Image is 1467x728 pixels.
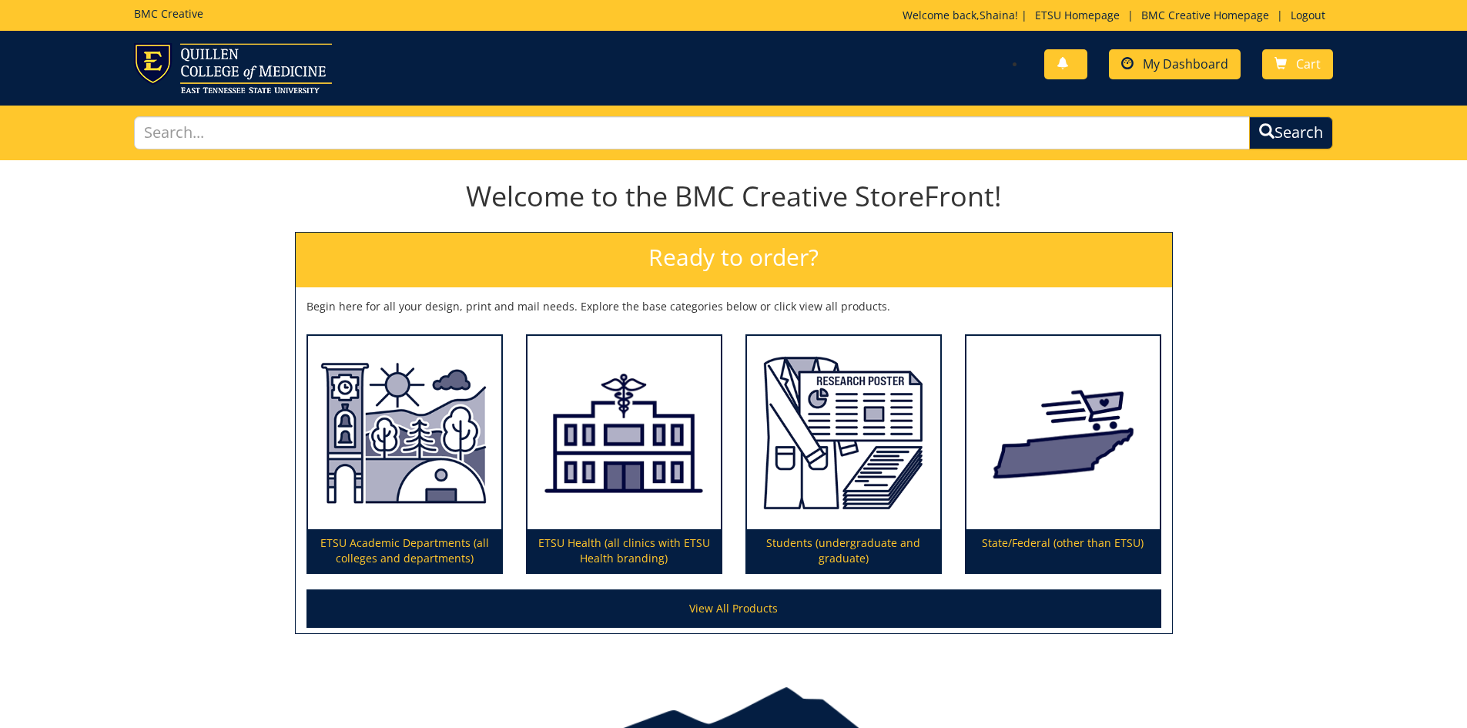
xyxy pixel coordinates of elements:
p: Students (undergraduate and graduate) [747,529,940,572]
a: Shaina [980,8,1015,22]
a: Cart [1262,49,1333,79]
img: ETSU logo [134,43,332,93]
a: Logout [1283,8,1333,22]
a: Students (undergraduate and graduate) [747,336,940,573]
h5: BMC Creative [134,8,203,19]
a: My Dashboard [1109,49,1241,79]
span: Cart [1296,55,1321,72]
a: ETSU Homepage [1027,8,1127,22]
p: Begin here for all your design, print and mail needs. Explore the base categories below or click ... [306,299,1161,314]
input: Search... [134,116,1251,149]
p: State/Federal (other than ETSU) [966,529,1160,572]
img: Students (undergraduate and graduate) [747,336,940,530]
a: ETSU Health (all clinics with ETSU Health branding) [528,336,721,573]
a: State/Federal (other than ETSU) [966,336,1160,573]
p: ETSU Academic Departments (all colleges and departments) [308,529,501,572]
img: ETSU Academic Departments (all colleges and departments) [308,336,501,530]
h2: Ready to order? [296,233,1172,287]
p: ETSU Health (all clinics with ETSU Health branding) [528,529,721,572]
a: View All Products [306,589,1161,628]
img: ETSU Health (all clinics with ETSU Health branding) [528,336,721,530]
button: Search [1249,116,1333,149]
a: ETSU Academic Departments (all colleges and departments) [308,336,501,573]
p: Welcome back, ! | | | [903,8,1333,23]
h1: Welcome to the BMC Creative StoreFront! [295,181,1173,212]
img: State/Federal (other than ETSU) [966,336,1160,530]
a: BMC Creative Homepage [1134,8,1277,22]
span: My Dashboard [1143,55,1228,72]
